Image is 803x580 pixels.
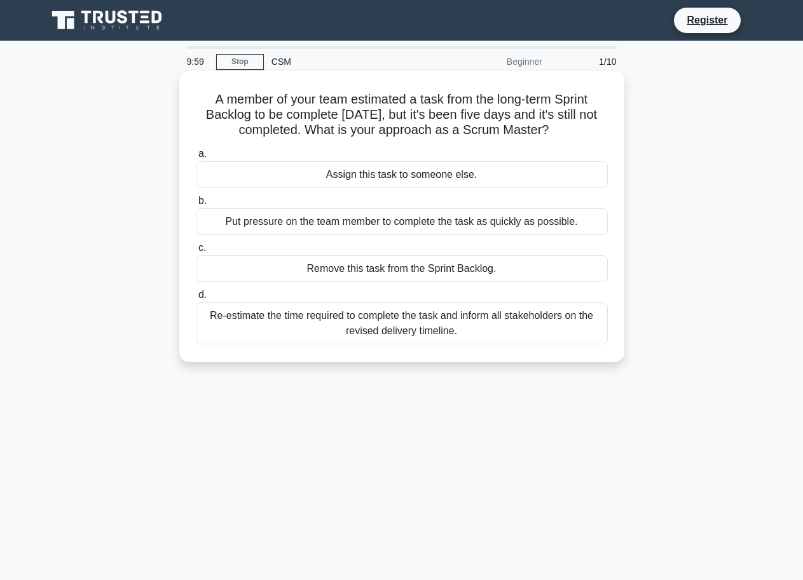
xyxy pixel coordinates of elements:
span: a. [198,148,207,159]
div: Put pressure on the team member to complete the task as quickly as possible. [196,208,608,235]
div: Re-estimate the time required to complete the task and inform all stakeholders on the revised del... [196,302,608,344]
div: Assign this task to someone else. [196,161,608,188]
span: b. [198,195,207,206]
a: Register [679,12,735,28]
div: CSM [264,49,439,74]
div: Beginner [439,49,550,74]
div: 1/10 [550,49,624,74]
a: Stop [216,54,264,70]
div: 9:59 [179,49,216,74]
div: Remove this task from the Sprint Backlog. [196,255,608,282]
span: c. [198,242,206,253]
span: d. [198,289,207,300]
h5: A member of your team estimated a task from the long-term Sprint Backlog to be complete [DATE], b... [195,91,609,138]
